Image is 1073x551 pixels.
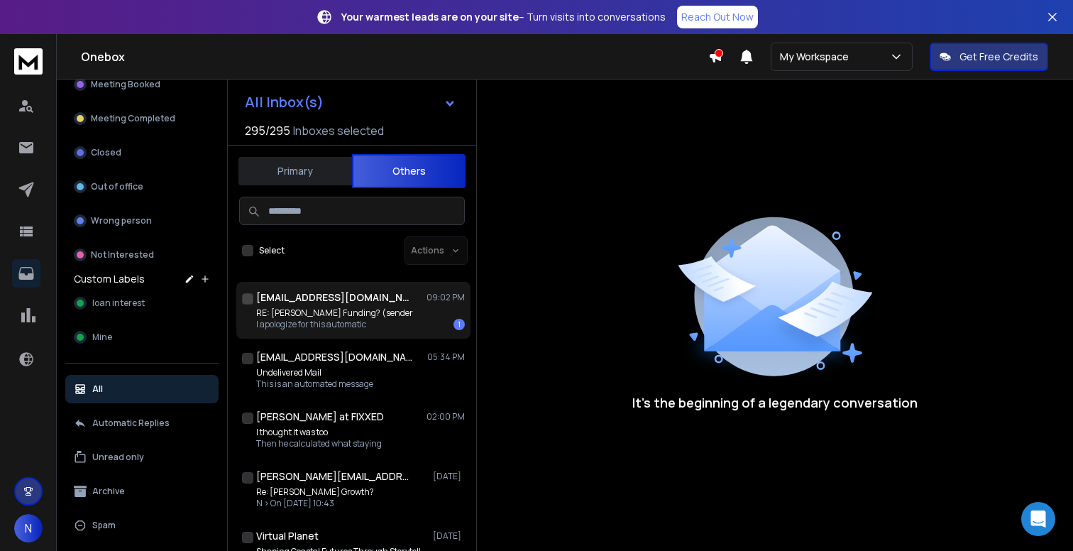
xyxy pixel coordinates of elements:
[65,289,219,317] button: loan interest
[245,122,290,139] span: 295 / 295
[65,104,219,133] button: Meeting Completed
[256,350,412,364] h1: [EMAIL_ADDRESS][DOMAIN_NAME]
[256,438,382,449] p: Then he calculated what staying
[427,292,465,303] p: 09:02 PM
[238,156,352,187] button: Primary
[233,88,468,116] button: All Inbox(s)
[65,207,219,235] button: Wrong person
[14,48,43,75] img: logo
[91,249,154,261] p: Not Interested
[341,10,519,23] strong: Your warmest leads are on your site
[256,529,319,543] h1: Virtual Planet
[453,319,465,330] div: 1
[256,290,412,305] h1: [EMAIL_ADDRESS][DOMAIN_NAME]
[256,307,413,319] p: RE: [PERSON_NAME] Funding? (sender
[92,298,145,309] span: loan interest
[677,6,758,28] a: Reach Out Now
[341,10,666,24] p: – Turn visits into conversations
[14,514,43,542] button: N
[65,138,219,167] button: Closed
[65,477,219,506] button: Archive
[65,323,219,351] button: Mine
[65,70,219,99] button: Meeting Booked
[433,530,465,542] p: [DATE]
[256,410,384,424] h1: [PERSON_NAME] at FIXXED
[1021,502,1055,536] div: Open Intercom Messenger
[632,393,918,413] p: It’s the beginning of a legendary conversation
[256,319,413,330] p: I apologize for this automatic
[65,511,219,540] button: Spam
[256,367,373,378] p: Undelivered Mail
[91,79,160,90] p: Meeting Booked
[65,173,219,201] button: Out of office
[256,498,374,509] p: N > On [DATE] 10:43
[256,469,412,484] h1: [PERSON_NAME][EMAIL_ADDRESS][DOMAIN_NAME] [PERSON_NAME][EMAIL_ADDRESS][DOMAIN_NAME]
[681,10,754,24] p: Reach Out Now
[433,471,465,482] p: [DATE]
[65,241,219,269] button: Not Interested
[780,50,854,64] p: My Workspace
[256,486,374,498] p: Re: [PERSON_NAME] Growth?
[92,383,103,395] p: All
[959,50,1038,64] p: Get Free Credits
[91,181,143,192] p: Out of office
[256,378,373,390] p: This is an automated message
[92,452,144,463] p: Unread only
[245,95,324,109] h1: All Inbox(s)
[65,443,219,471] button: Unread only
[91,215,152,227] p: Wrong person
[427,411,465,422] p: 02:00 PM
[92,486,125,497] p: Archive
[256,427,382,438] p: I thought it was too
[930,43,1048,71] button: Get Free Credits
[427,351,465,363] p: 05:34 PM
[65,409,219,437] button: Automatic Replies
[92,418,170,429] p: Automatic Replies
[259,245,285,256] label: Select
[91,147,121,158] p: Closed
[81,48,708,65] h1: Onebox
[74,272,145,286] h3: Custom Labels
[293,122,384,139] h3: Inboxes selected
[91,113,175,124] p: Meeting Completed
[92,520,116,531] p: Spam
[352,154,466,188] button: Others
[65,375,219,403] button: All
[92,332,112,343] span: Mine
